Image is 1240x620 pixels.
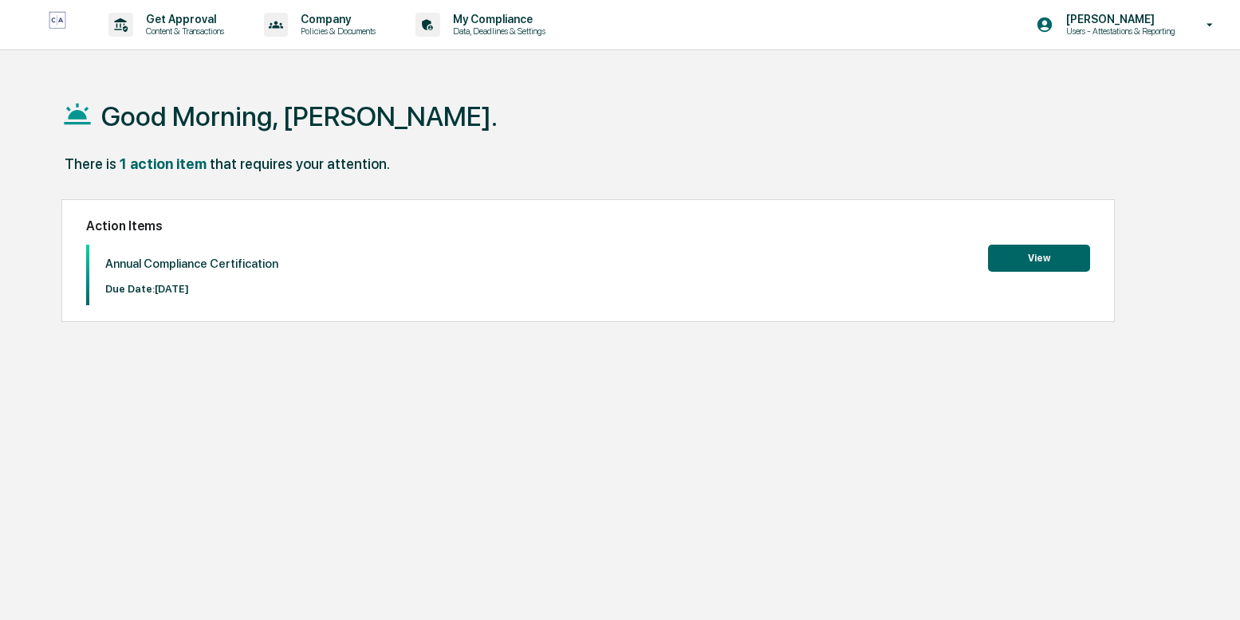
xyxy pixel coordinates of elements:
h1: Good Morning, [PERSON_NAME]. [101,100,498,132]
button: View [988,245,1090,272]
h2: Action Items [86,218,1091,233]
p: My Compliance [440,13,553,26]
p: [PERSON_NAME] [1053,13,1183,26]
p: Content & Transactions [133,26,232,37]
a: View [988,249,1090,265]
p: Get Approval [133,13,232,26]
div: There is [65,155,116,172]
div: that requires your attention. [210,155,390,172]
p: Company [288,13,384,26]
img: logo [38,11,77,37]
div: 1 action item [120,155,207,172]
p: Annual Compliance Certification [105,257,278,271]
p: Data, Deadlines & Settings [440,26,553,37]
p: Due Date: [DATE] [105,283,278,295]
p: Users - Attestations & Reporting [1053,26,1183,37]
p: Policies & Documents [288,26,384,37]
